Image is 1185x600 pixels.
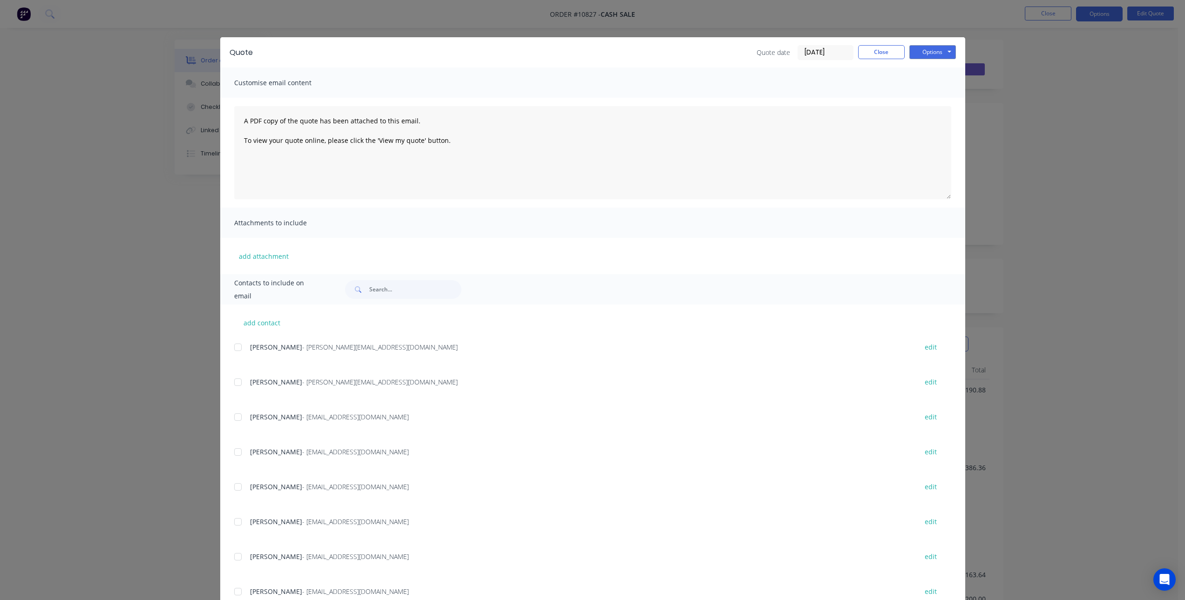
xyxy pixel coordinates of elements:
[1153,568,1176,591] div: Open Intercom Messenger
[250,517,302,526] span: [PERSON_NAME]
[909,45,956,59] button: Options
[919,480,942,493] button: edit
[302,587,409,596] span: - [EMAIL_ADDRESS][DOMAIN_NAME]
[302,378,458,386] span: - [PERSON_NAME][EMAIL_ADDRESS][DOMAIN_NAME]
[757,47,790,57] span: Quote date
[919,445,942,458] button: edit
[302,412,409,421] span: - [EMAIL_ADDRESS][DOMAIN_NAME]
[919,515,942,528] button: edit
[302,552,409,561] span: - [EMAIL_ADDRESS][DOMAIN_NAME]
[302,343,458,351] span: - [PERSON_NAME][EMAIL_ADDRESS][DOMAIN_NAME]
[250,378,302,386] span: [PERSON_NAME]
[234,316,290,330] button: add contact
[858,45,905,59] button: Close
[250,482,302,491] span: [PERSON_NAME]
[302,517,409,526] span: - [EMAIL_ADDRESS][DOMAIN_NAME]
[250,412,302,421] span: [PERSON_NAME]
[234,216,337,229] span: Attachments to include
[302,447,409,456] span: - [EMAIL_ADDRESS][DOMAIN_NAME]
[250,552,302,561] span: [PERSON_NAME]
[234,76,337,89] span: Customise email content
[230,47,253,58] div: Quote
[250,343,302,351] span: [PERSON_NAME]
[250,447,302,456] span: [PERSON_NAME]
[919,376,942,388] button: edit
[302,482,409,491] span: - [EMAIL_ADDRESS][DOMAIN_NAME]
[369,280,461,299] input: Search...
[919,411,942,423] button: edit
[234,276,322,303] span: Contacts to include on email
[919,585,942,598] button: edit
[234,106,951,199] textarea: A PDF copy of the quote has been attached to this email. To view your quote online, please click ...
[234,249,293,263] button: add attachment
[919,550,942,563] button: edit
[250,587,302,596] span: [PERSON_NAME]
[919,341,942,353] button: edit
